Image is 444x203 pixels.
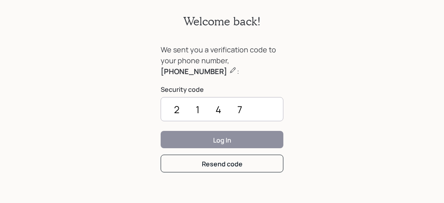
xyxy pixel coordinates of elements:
button: Log In [161,131,283,148]
div: We sent you a verification code to your phone number, : [161,44,283,77]
div: Resend code [202,159,243,168]
div: Log In [213,136,231,145]
h2: Welcome back! [183,14,261,28]
button: Resend code [161,155,283,172]
input: •••• [161,97,283,121]
b: [PHONE_NUMBER] [161,66,227,76]
label: Security code [161,85,283,94]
